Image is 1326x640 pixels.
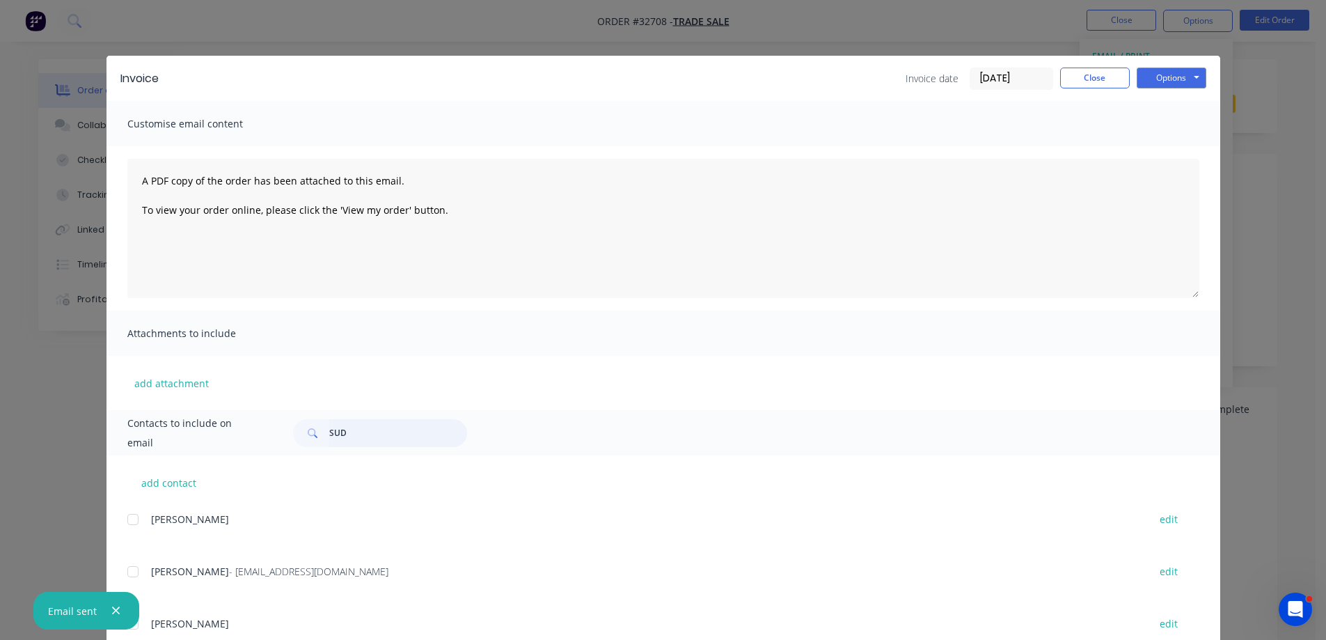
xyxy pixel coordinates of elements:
[127,414,259,453] span: Contacts to include on email
[1137,68,1206,88] button: Options
[127,324,281,343] span: Attachments to include
[127,373,216,393] button: add attachment
[120,70,159,87] div: Invoice
[1060,68,1130,88] button: Close
[1151,510,1186,529] button: edit
[1279,593,1312,626] iframe: Intercom live chat
[151,513,229,526] span: [PERSON_NAME]
[329,419,467,447] input: Search...
[1151,614,1186,633] button: edit
[127,114,281,134] span: Customise email content
[127,159,1199,298] textarea: A PDF copy of the order has been attached to this email. To view your order online, please click ...
[127,472,211,493] button: add contact
[151,617,229,630] span: [PERSON_NAME]
[48,604,97,618] div: Email sent
[229,565,388,578] span: - [EMAIL_ADDRESS][DOMAIN_NAME]
[151,565,229,578] span: [PERSON_NAME]
[906,71,958,86] span: Invoice date
[1151,562,1186,581] button: edit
